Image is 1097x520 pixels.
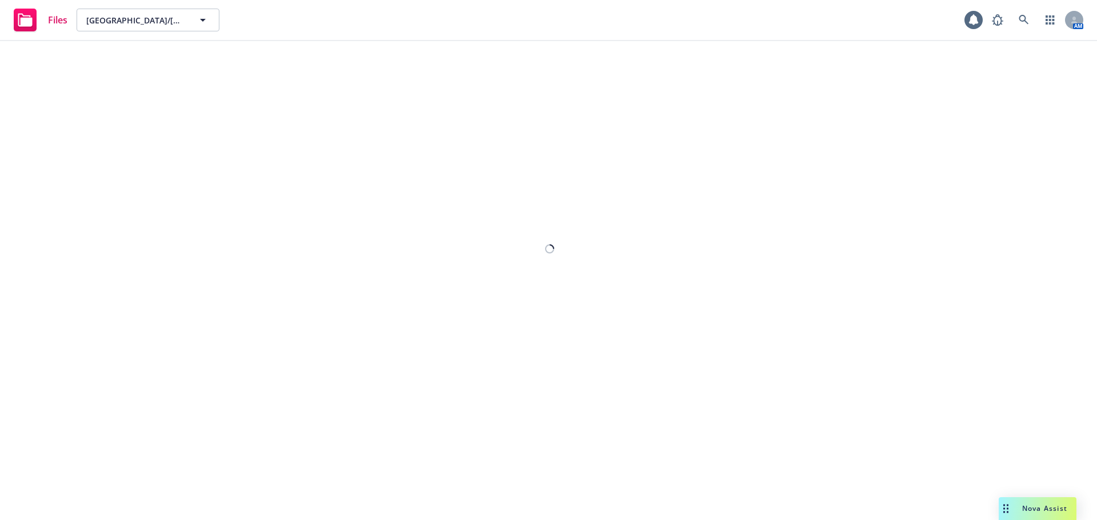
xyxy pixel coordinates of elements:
span: Files [48,15,67,25]
button: [GEOGRAPHIC_DATA]/[GEOGRAPHIC_DATA] [77,9,219,31]
div: Drag to move [999,497,1013,520]
a: Files [9,4,72,36]
a: Switch app [1039,9,1062,31]
a: Report a Bug [986,9,1009,31]
a: Search [1012,9,1035,31]
span: [GEOGRAPHIC_DATA]/[GEOGRAPHIC_DATA] [86,14,185,26]
button: Nova Assist [999,497,1076,520]
span: Nova Assist [1022,503,1067,513]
